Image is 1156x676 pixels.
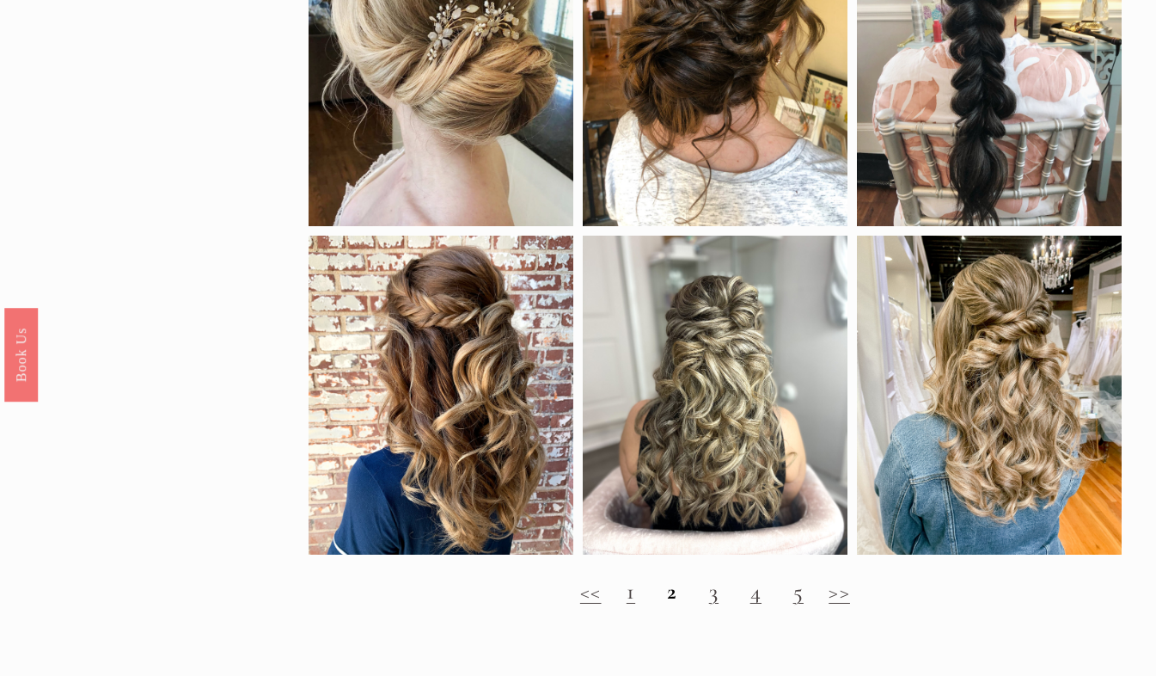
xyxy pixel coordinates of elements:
[667,578,677,605] strong: 2
[829,578,850,605] a: >>
[793,578,804,605] a: 5
[750,578,761,605] a: 4
[709,578,719,605] a: 3
[580,578,602,605] a: <<
[4,308,38,402] a: Book Us
[627,578,635,605] a: 1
